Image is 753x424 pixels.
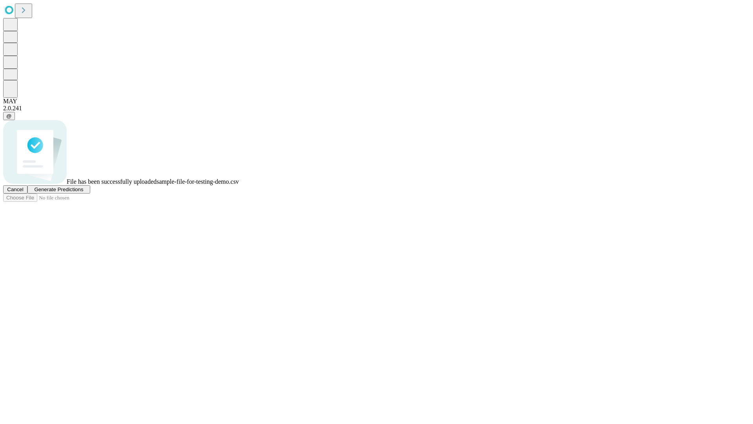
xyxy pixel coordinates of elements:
button: Cancel [3,185,27,194]
button: Generate Predictions [27,185,90,194]
span: sample-file-for-testing-demo.csv [156,178,239,185]
span: @ [6,113,12,119]
button: @ [3,112,15,120]
span: Generate Predictions [34,186,83,192]
span: Cancel [7,186,24,192]
div: 2.0.241 [3,105,750,112]
span: File has been successfully uploaded [67,178,156,185]
div: MAY [3,98,750,105]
